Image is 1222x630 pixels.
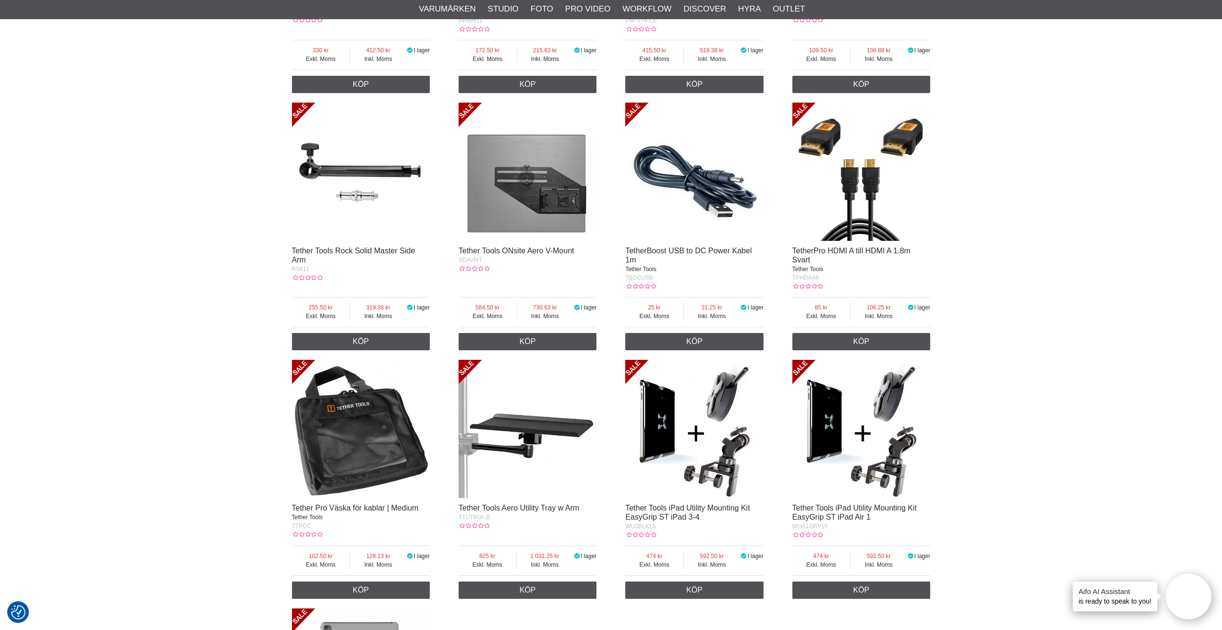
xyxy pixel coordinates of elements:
[625,582,763,599] a: Köp
[792,303,850,312] span: 85
[517,303,573,312] span: 730.63
[625,560,683,569] span: Exkl. Moms
[684,560,740,569] span: Inkl. Moms
[459,257,482,263] span: SDAVMT
[850,560,907,569] span: Inkl. Moms
[350,303,406,312] span: 319.38
[850,46,907,55] span: 136.88
[11,604,25,621] button: Samtyckesinställningar
[292,103,430,241] img: Tether Tools Rock Solid Master Side Arm
[565,3,610,15] a: Pro Video
[792,76,931,93] a: Köp
[625,25,656,34] div: Kundbetyg: 0
[459,17,483,24] span: PH99911
[850,303,907,312] span: 106.25
[684,303,740,312] span: 31.25
[292,303,350,312] span: 255.50
[683,3,726,15] a: Discover
[747,553,763,559] span: I lager
[459,55,517,63] span: Exkl. Moms
[740,553,748,559] i: I lager
[517,55,573,63] span: Inkl. Moms
[459,504,579,512] a: Tether Tools Aero Utility Tray w Arm
[350,312,406,321] span: Inkl. Moms
[419,3,476,15] a: Varumärken
[625,312,683,321] span: Exkl. Moms
[850,552,907,560] span: 592.50
[907,304,914,311] i: I lager
[792,523,828,530] span: WUA1GRY15
[459,552,516,560] span: 825
[459,247,574,255] a: Tether Tools ONsite Aero V-Mount
[850,312,907,321] span: Inkl. Moms
[531,3,553,15] a: Foto
[292,333,430,350] a: Köp
[792,266,823,273] span: Tether Tools
[488,3,519,15] a: Studio
[292,523,311,529] span: TTPCC
[914,304,930,311] span: I lager
[517,312,573,321] span: Inkl. Moms
[11,605,25,619] img: Revisit consent button
[459,46,517,55] span: 172.50
[573,47,581,54] i: I lager
[792,46,850,55] span: 109.50
[792,360,931,498] img: Tether Tools iPad Utility Mounting Kit EasyGrip ST iPad Air 1
[792,282,823,291] div: Kundbetyg: 0
[792,55,850,63] span: Exkl. Moms
[414,304,430,311] span: I lager
[792,333,931,350] a: Köp
[684,312,740,321] span: Inkl. Moms
[914,47,930,54] span: I lager
[684,46,740,55] span: 519.38
[517,552,573,560] span: 1 031.25
[740,304,748,311] i: I lager
[792,504,917,521] a: Tether Tools iPad Utility Mounting Kit EasyGrip ST iPad Air 1
[292,552,350,560] span: 102.50
[625,282,656,291] div: Kundbetyg: 0
[792,552,850,560] span: 474
[625,552,683,560] span: 474
[792,16,823,24] div: Kundbetyg: 0
[459,333,597,350] a: Köp
[517,560,573,569] span: Inkl. Moms
[625,274,653,281] span: TBDCUSB
[684,55,740,63] span: Inkl. Moms
[625,266,656,273] span: Tether Tools
[517,46,573,55] span: 215.63
[459,76,597,93] a: Köp
[625,55,683,63] span: Exkl. Moms
[907,47,914,54] i: I lager
[740,47,748,54] i: I lager
[459,312,517,321] span: Exkl. Moms
[792,560,850,569] span: Exkl. Moms
[581,47,596,54] span: I lager
[292,273,323,282] div: Kundbetyg: 0
[406,304,414,311] i: I lager
[292,514,323,521] span: Tether Tools
[459,582,597,599] a: Köp
[747,304,763,311] span: I lager
[350,46,406,55] span: 412.50
[622,3,671,15] a: Workflow
[292,360,430,498] img: Tether Pro Väska för kablar | Medium
[350,560,406,569] span: Inkl. Moms
[747,47,763,54] span: I lager
[625,504,750,521] a: Tether Tools iPad Utility Mounting Kit EasyGrip ST iPad 3-4
[406,553,414,559] i: I lager
[459,560,516,569] span: Exkl. Moms
[414,553,430,559] span: I lager
[459,103,597,241] img: Tether Tools ONsite Aero V-Mount
[625,303,683,312] span: 25
[792,312,850,321] span: Exkl. Moms
[581,553,596,559] span: I lager
[914,553,930,559] span: I lager
[625,360,763,498] img: Tether Tools iPad Utility Mounting Kit EasyGrip ST iPad 3-4
[292,312,350,321] span: Exkl. Moms
[1073,582,1157,611] div: is ready to speak to you!
[773,3,805,15] a: Outlet
[573,553,581,559] i: I lager
[907,553,914,559] i: I lager
[581,304,596,311] span: I lager
[292,76,430,93] a: Köp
